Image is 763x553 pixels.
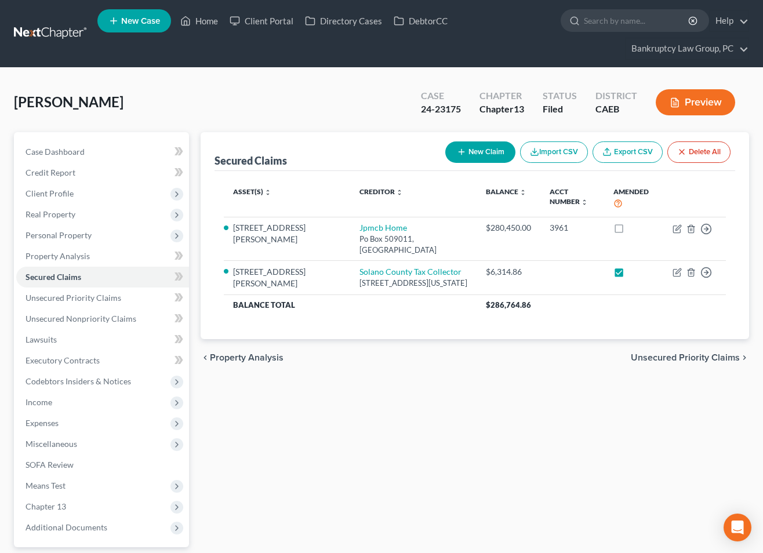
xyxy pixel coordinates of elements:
[421,89,461,103] div: Case
[486,187,526,196] a: Balance unfold_more
[595,89,637,103] div: District
[224,10,299,31] a: Client Portal
[16,288,189,308] a: Unsecured Priority Claims
[233,266,341,289] li: [STREET_ADDRESS][PERSON_NAME]
[550,222,595,234] div: 3961
[359,278,467,289] div: [STREET_ADDRESS][US_STATE]
[359,267,462,276] a: Solano County Tax Collector
[26,522,107,532] span: Additional Documents
[359,234,467,255] div: Po Box 509011, [GEOGRAPHIC_DATA]
[26,501,66,511] span: Chapter 13
[16,329,189,350] a: Lawsuits
[26,272,81,282] span: Secured Claims
[514,103,524,114] span: 13
[479,89,524,103] div: Chapter
[710,10,749,31] a: Help
[26,188,74,198] span: Client Profile
[16,141,189,162] a: Case Dashboard
[656,89,735,115] button: Preview
[421,103,461,116] div: 24-23175
[215,154,287,168] div: Secured Claims
[121,17,160,26] span: New Case
[264,189,271,196] i: unfold_more
[16,454,189,475] a: SOFA Review
[667,141,731,163] button: Delete All
[519,189,526,196] i: unfold_more
[359,187,403,196] a: Creditor unfold_more
[16,308,189,329] a: Unsecured Nonpriority Claims
[520,141,588,163] button: Import CSV
[201,353,210,362] i: chevron_left
[479,103,524,116] div: Chapter
[16,246,189,267] a: Property Analysis
[486,266,531,278] div: $6,314.86
[26,314,136,323] span: Unsecured Nonpriority Claims
[593,141,663,163] a: Export CSV
[486,300,531,310] span: $286,764.86
[16,267,189,288] a: Secured Claims
[595,103,637,116] div: CAEB
[26,209,75,219] span: Real Property
[550,187,588,206] a: Acct Number unfold_more
[26,397,52,407] span: Income
[175,10,224,31] a: Home
[26,168,75,177] span: Credit Report
[543,103,577,116] div: Filed
[604,180,663,217] th: Amended
[224,294,477,315] th: Balance Total
[233,187,271,196] a: Asset(s) unfold_more
[16,162,189,183] a: Credit Report
[26,355,100,365] span: Executory Contracts
[26,418,59,428] span: Expenses
[396,189,403,196] i: unfold_more
[740,353,749,362] i: chevron_right
[26,230,92,240] span: Personal Property
[26,439,77,449] span: Miscellaneous
[359,223,407,232] a: Jpmcb Home
[486,222,531,234] div: $280,450.00
[724,514,751,541] div: Open Intercom Messenger
[626,38,749,59] a: Bankruptcy Law Group, PC
[581,199,588,206] i: unfold_more
[233,222,341,245] li: [STREET_ADDRESS][PERSON_NAME]
[445,141,515,163] button: New Claim
[631,353,740,362] span: Unsecured Priority Claims
[14,93,123,110] span: [PERSON_NAME]
[299,10,388,31] a: Directory Cases
[210,353,284,362] span: Property Analysis
[388,10,453,31] a: DebtorCC
[26,481,66,490] span: Means Test
[26,147,85,157] span: Case Dashboard
[26,334,57,344] span: Lawsuits
[26,293,121,303] span: Unsecured Priority Claims
[584,10,690,31] input: Search by name...
[26,460,74,470] span: SOFA Review
[543,89,577,103] div: Status
[201,353,284,362] button: chevron_left Property Analysis
[26,376,131,386] span: Codebtors Insiders & Notices
[26,251,90,261] span: Property Analysis
[16,350,189,371] a: Executory Contracts
[631,353,749,362] button: Unsecured Priority Claims chevron_right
